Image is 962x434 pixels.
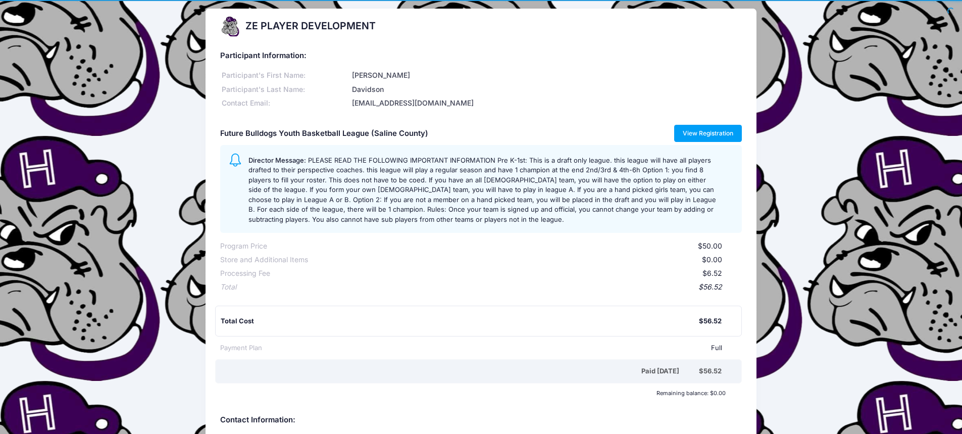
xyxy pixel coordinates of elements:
div: $6.52 [270,268,722,279]
h5: Contact Information: [220,416,742,425]
div: Participant's First Name: [220,70,350,81]
h5: Future Bulldogs Youth Basketball League (Saline County) [220,129,428,138]
div: $0.00 [308,255,722,265]
div: Full [262,343,722,353]
div: [PERSON_NAME] [350,70,742,81]
div: Remaining balance: $0.00 [215,390,730,396]
a: View Registration [674,125,742,142]
div: Total Cost [221,316,699,326]
span: $50.00 [698,242,722,250]
span: PLEASE READ THE FOLLOWING IMPORTANT INFORMATION Pre K-1st: This is a draft only league. this leag... [248,156,716,223]
div: Participant's Last Name: [220,84,350,95]
div: Payment Plan [220,343,262,353]
div: $56.52 [236,282,722,293]
div: Processing Fee [220,268,270,279]
div: Store and Additional Items [220,255,308,265]
h2: ZE PLAYER DEVELOPMENT [245,20,376,32]
div: Program Price [220,241,267,252]
span: Director Message: [248,156,306,164]
div: Contact Email: [220,98,350,109]
h5: Participant Information: [220,52,742,61]
div: Paid [DATE] [222,366,699,376]
div: Total [220,282,236,293]
div: $56.52 [699,366,722,376]
div: $56.52 [699,316,722,326]
div: [EMAIL_ADDRESS][DOMAIN_NAME] [350,98,742,109]
div: Davidson [350,84,742,95]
